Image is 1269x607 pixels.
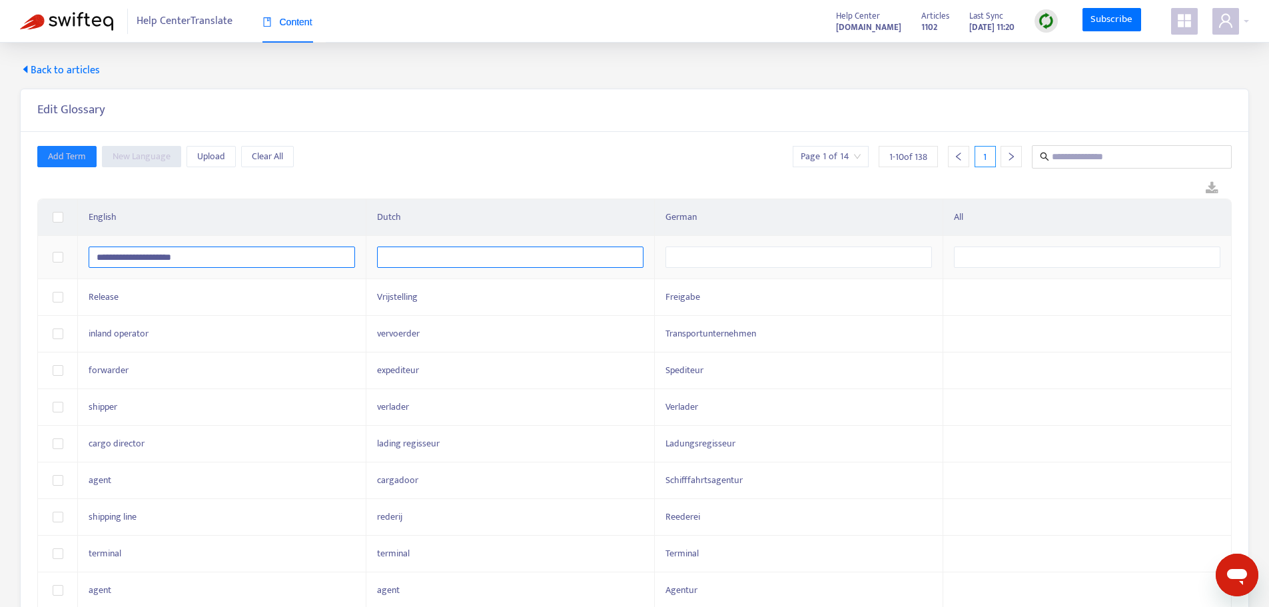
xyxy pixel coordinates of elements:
span: Reederei [665,509,700,524]
span: appstore [1176,13,1192,29]
a: [DOMAIN_NAME] [836,19,901,35]
span: agent [377,582,400,598]
iframe: Button to launch messaging window, conversation in progress [1216,554,1258,596]
span: Help Center [836,9,880,23]
img: sync.dc5367851b00ba804db3.png [1038,13,1055,29]
span: shipping line [89,509,137,524]
span: rederij [377,509,402,524]
span: Schifffahrtsagentur [665,472,743,488]
div: 1 [975,146,996,167]
span: terminal [377,546,410,561]
span: agent [89,582,111,598]
button: Clear All [241,146,294,167]
a: Subscribe [1082,8,1141,32]
span: Articles [921,9,949,23]
span: search [1040,152,1049,161]
span: Clear All [252,149,283,164]
strong: 1102 [921,20,937,35]
th: Dutch [366,199,655,236]
span: Help Center Translate [137,9,232,34]
span: forwarder [89,362,129,378]
span: lading regisseur [377,436,440,451]
span: Upload [197,149,225,164]
img: Swifteq [20,12,113,31]
span: left [954,152,963,161]
th: English [78,199,366,236]
span: Content [262,17,312,27]
span: Agentur [665,582,697,598]
span: expediteur [377,362,419,378]
span: right [1007,152,1016,161]
span: 1 - 10 of 138 [889,150,927,164]
th: German [655,199,943,236]
span: user [1218,13,1234,29]
span: verlader [377,399,409,414]
button: New Language [102,146,181,167]
span: Terminal [665,546,699,561]
th: All [943,199,1232,236]
h5: Edit Glossary [37,103,105,118]
span: Last Sync [969,9,1003,23]
span: Freigabe [665,289,700,304]
span: terminal [89,546,121,561]
strong: [DOMAIN_NAME] [836,20,901,35]
span: caret-left [20,64,31,75]
span: Ladungsregisseur [665,436,735,451]
button: Upload [187,146,236,167]
span: cargadoor [377,472,418,488]
span: Vrijstelling [377,289,418,304]
button: Add Term [37,146,97,167]
span: Spediteur [665,362,703,378]
span: vervoerder [377,326,420,341]
span: book [262,17,272,27]
span: Back to articles [20,63,100,79]
span: Release [89,289,119,304]
span: agent [89,472,111,488]
span: shipper [89,399,117,414]
span: Transportunternehmen [665,326,756,341]
span: Verlader [665,399,698,414]
strong: [DATE] 11:20 [969,20,1015,35]
span: cargo director [89,436,145,451]
span: inland operator [89,326,149,341]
